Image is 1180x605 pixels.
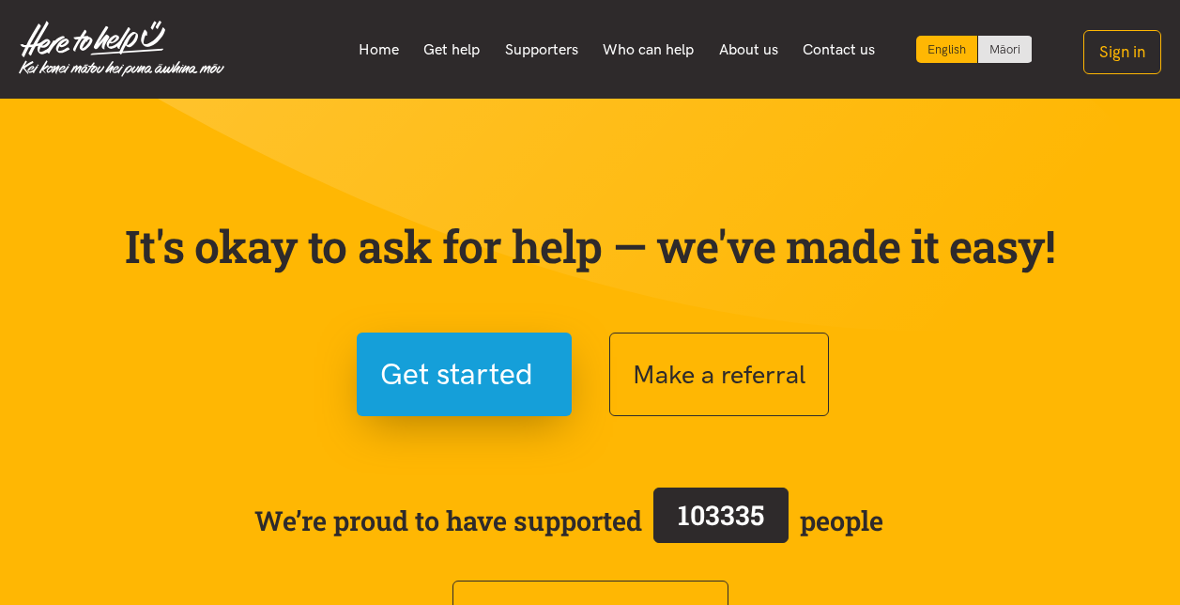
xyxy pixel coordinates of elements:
span: Get started [380,350,533,398]
button: Sign in [1083,30,1161,74]
a: Who can help [590,30,707,70]
a: Get help [411,30,493,70]
a: About us [707,30,791,70]
p: It's okay to ask for help — we've made it easy! [121,219,1060,273]
div: Language toggle [916,36,1033,63]
a: Home [345,30,411,70]
span: 103335 [678,497,764,533]
a: 103335 [642,484,800,557]
button: Make a referral [609,333,829,416]
span: We’re proud to have supported people [254,484,883,557]
img: Home [19,21,224,77]
div: Current language [916,36,978,63]
a: Contact us [790,30,888,70]
a: Switch to Te Reo Māori [978,36,1032,63]
a: Supporters [492,30,590,70]
button: Get started [357,333,572,416]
